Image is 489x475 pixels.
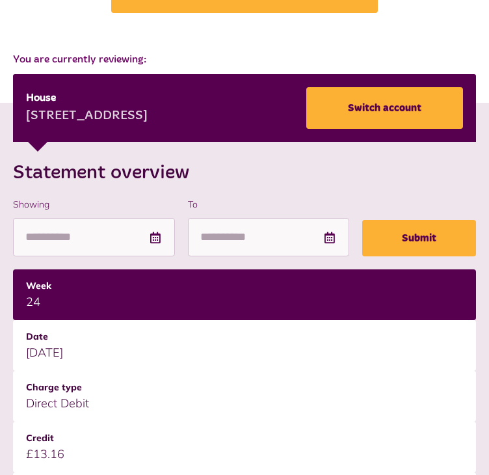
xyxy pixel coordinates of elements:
[13,422,476,472] td: £13.16
[306,87,463,129] a: Switch account
[188,198,350,211] label: To
[13,161,476,185] h2: Statement overview
[26,107,148,126] div: [STREET_ADDRESS]
[13,371,476,422] td: Direct Debit
[13,269,476,320] td: 24
[26,90,148,106] div: House
[362,220,476,256] button: Submit
[13,320,476,371] td: [DATE]
[13,198,175,211] label: Showing
[13,52,476,68] span: You are currently reviewing:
